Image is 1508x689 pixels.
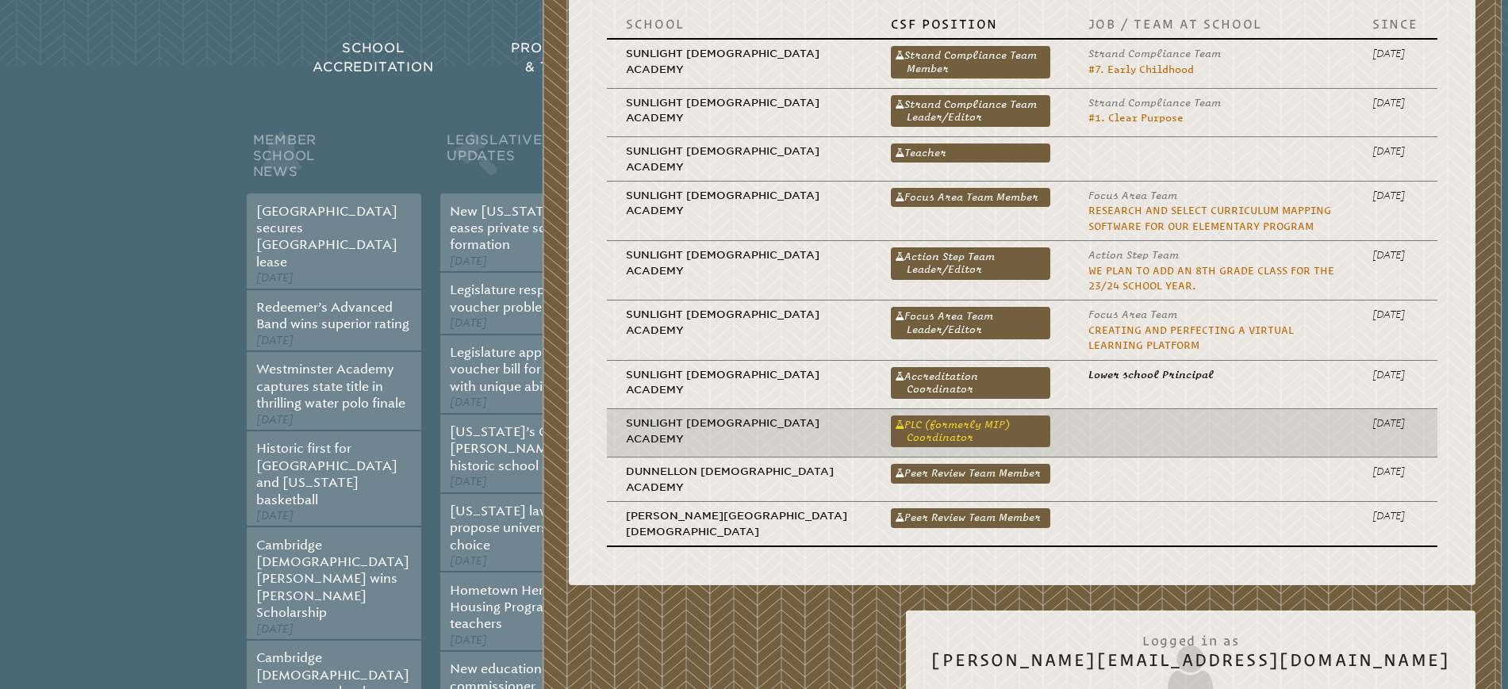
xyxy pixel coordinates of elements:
[891,415,1050,447] a: PLC (formerly MIP) Coordinator
[626,367,853,398] p: Sunlight [DEMOGRAPHIC_DATA] Academy
[891,188,1050,207] a: Focus Area Team Member
[247,128,421,193] h2: Member School News
[1372,188,1418,203] p: [DATE]
[891,16,1050,32] p: CSF Position
[450,583,605,632] a: Hometown Heroes Housing Program open to teachers
[256,300,409,331] a: Redeemer’s Advanced Band wins superior rating
[511,40,742,75] span: Professional Development & Teacher Certification
[450,475,487,488] span: [DATE]
[891,46,1050,78] a: Strand Compliance Team Member
[450,424,603,473] a: [US_STATE]’s Governor [PERSON_NAME] signs historic school choice bill
[1088,189,1177,201] span: Focus Area Team
[1372,367,1418,382] p: [DATE]
[891,464,1050,483] a: Peer Review Team Member
[626,95,853,126] p: Sunlight [DEMOGRAPHIC_DATA] Academy
[1372,508,1418,523] p: [DATE]
[440,128,615,193] h2: Legislative Updates
[891,508,1050,527] a: Peer Review Team Member
[1372,46,1418,61] p: [DATE]
[626,247,853,278] p: Sunlight [DEMOGRAPHIC_DATA] Academy
[1088,112,1184,124] a: #1. Clear Purpose
[1372,95,1418,110] p: [DATE]
[1088,16,1334,32] p: Job / Team at School
[1372,464,1418,479] p: [DATE]
[891,307,1050,339] a: Focus Area Team Leader/Editor
[256,441,397,507] a: Historic first for [GEOGRAPHIC_DATA] and [US_STATE] basketball
[1372,415,1418,431] p: [DATE]
[626,508,853,539] p: [PERSON_NAME][GEOGRAPHIC_DATA][DEMOGRAPHIC_DATA]
[1088,265,1334,292] a: We plan to add an 8th grade class for the 23/24 school year.
[256,204,397,270] a: [GEOGRAPHIC_DATA] secures [GEOGRAPHIC_DATA] lease
[931,625,1450,650] span: Logged in as
[1088,367,1334,382] p: Lower school Principal
[626,16,853,32] p: School
[1372,247,1418,262] p: [DATE]
[450,255,487,268] span: [DATE]
[256,413,294,427] span: [DATE]
[1088,63,1194,75] a: #7. Early Childhood
[1088,249,1179,261] span: Action Step Team
[256,334,294,347] span: [DATE]
[891,247,1050,279] a: Action Step Team Leader/Editor
[1088,48,1221,59] span: Strand Compliance Team
[256,362,405,411] a: Westminster Academy captures state title in thrilling water polo finale
[450,282,591,314] a: Legislature responds to voucher problems
[1088,308,1177,320] span: Focus Area Team
[256,509,294,522] span: [DATE]
[450,633,487,647] span: [DATE]
[891,144,1050,163] a: Teacher
[626,464,853,495] p: Dunnellon [DEMOGRAPHIC_DATA] Academy
[450,316,487,330] span: [DATE]
[313,40,433,75] span: School Accreditation
[626,46,853,77] p: Sunlight [DEMOGRAPHIC_DATA] Academy
[450,554,487,568] span: [DATE]
[450,396,487,409] span: [DATE]
[1372,307,1418,322] p: [DATE]
[626,415,853,446] p: Sunlight [DEMOGRAPHIC_DATA] Academy
[256,271,294,285] span: [DATE]
[891,95,1050,127] a: Strand Compliance Team Leader/Editor
[1372,16,1418,32] p: Since
[256,622,294,636] span: [DATE]
[256,538,409,621] a: Cambridge [DEMOGRAPHIC_DATA][PERSON_NAME] wins [PERSON_NAME] Scholarship
[626,188,853,219] p: Sunlight [DEMOGRAPHIC_DATA] Academy
[450,345,597,394] a: Legislature approves voucher bill for students with unique abilities
[626,144,853,174] p: Sunlight [DEMOGRAPHIC_DATA] Academy
[626,307,853,338] p: Sunlight [DEMOGRAPHIC_DATA] Academy
[1088,97,1221,109] span: Strand Compliance Team
[1088,205,1331,232] a: Research and select curriculum mapping software for our elementary program
[1372,144,1418,159] p: [DATE]
[450,503,601,553] a: [US_STATE] lawmakers propose universal school choice
[891,367,1050,399] a: Accreditation Coordinator
[1088,324,1294,351] a: Creating and Perfecting a Virtual Learning Platform
[450,204,581,253] a: New [US_STATE] law eases private school formation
